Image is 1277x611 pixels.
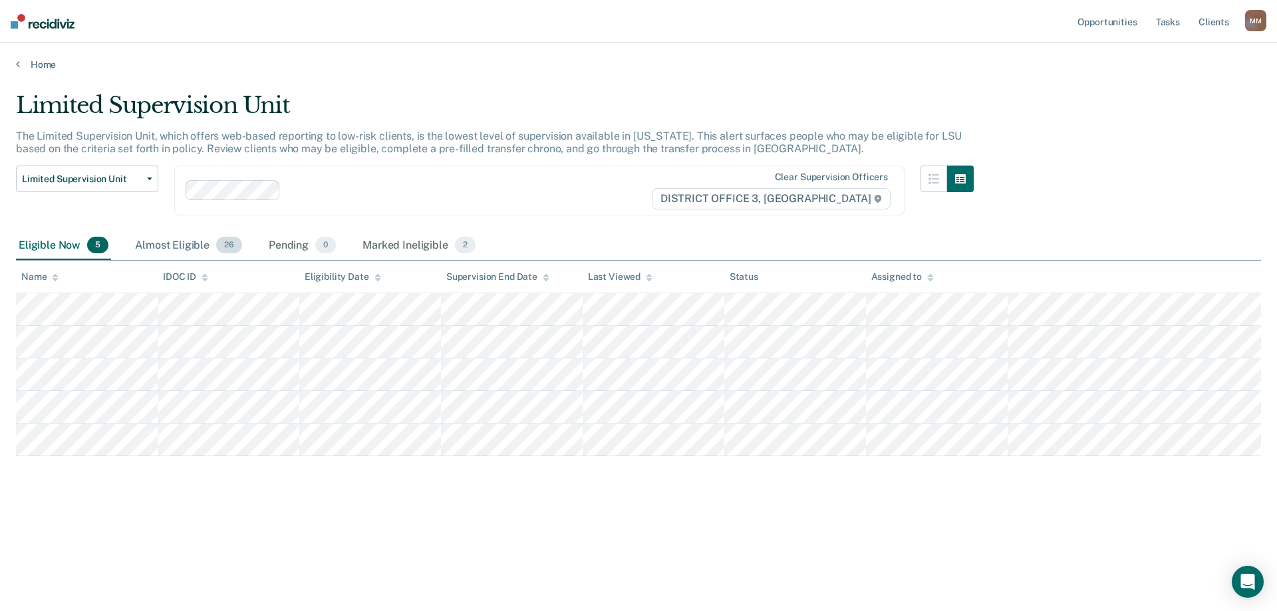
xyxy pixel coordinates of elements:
[87,237,108,254] span: 5
[163,271,208,283] div: IDOC ID
[588,271,652,283] div: Last Viewed
[132,231,245,261] div: Almost Eligible26
[1232,566,1264,598] div: Open Intercom Messenger
[16,166,158,192] button: Limited Supervision Unit
[315,237,336,254] span: 0
[446,271,549,283] div: Supervision End Date
[21,271,59,283] div: Name
[775,172,888,183] div: Clear supervision officers
[360,231,478,261] div: Marked Ineligible2
[16,59,1261,70] a: Home
[730,271,758,283] div: Status
[216,237,242,254] span: 26
[11,14,74,29] img: Recidiviz
[22,174,142,185] span: Limited Supervision Unit
[305,271,381,283] div: Eligibility Date
[652,188,891,209] span: DISTRICT OFFICE 3, [GEOGRAPHIC_DATA]
[871,271,934,283] div: Assigned to
[16,92,974,130] div: Limited Supervision Unit
[266,231,339,261] div: Pending0
[1245,10,1266,31] button: MM
[1245,10,1266,31] div: M M
[16,231,111,261] div: Eligible Now5
[455,237,476,254] span: 2
[16,130,962,155] p: The Limited Supervision Unit, which offers web-based reporting to low-risk clients, is the lowest...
